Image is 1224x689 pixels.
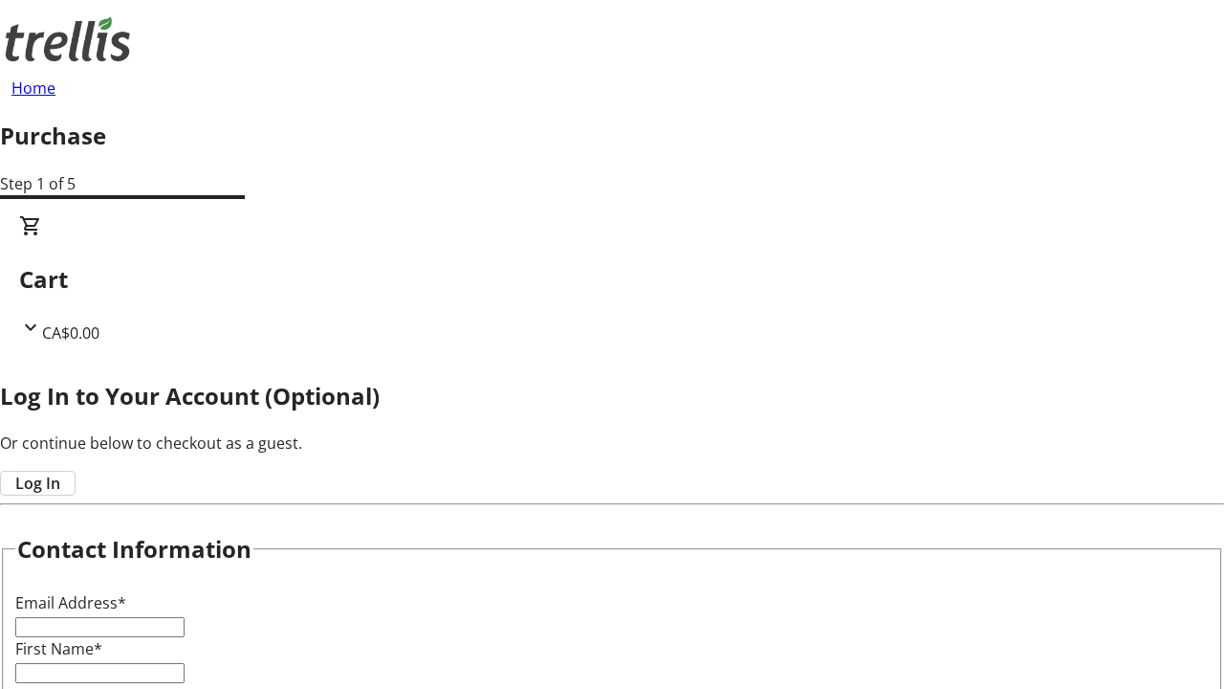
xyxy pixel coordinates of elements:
[15,472,60,495] span: Log In
[19,214,1205,344] div: CartCA$0.00
[15,638,102,659] label: First Name*
[19,262,1205,297] h2: Cart
[15,592,126,613] label: Email Address*
[42,322,99,344] span: CA$0.00
[17,532,251,567] h2: Contact Information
